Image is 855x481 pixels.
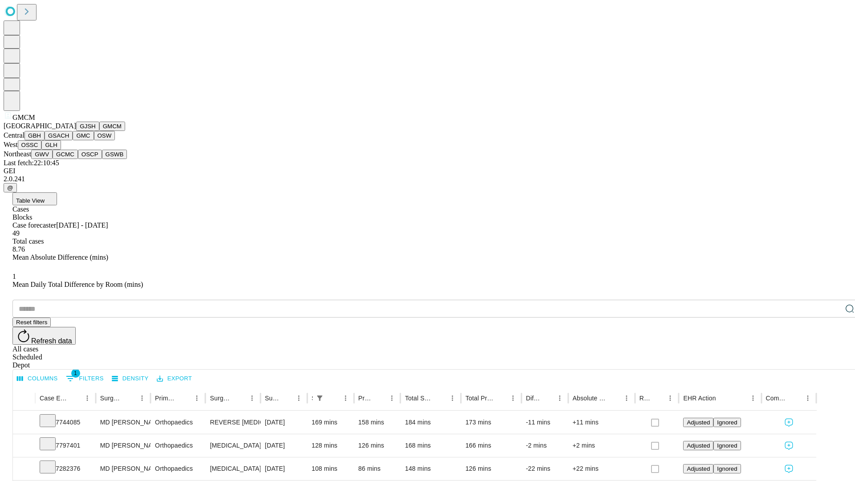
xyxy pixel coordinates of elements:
[358,395,373,402] div: Predicted In Room Duration
[717,419,737,426] span: Ignored
[178,392,191,404] button: Sort
[713,418,741,427] button: Ignored
[573,395,607,402] div: Absolute Difference
[12,281,143,288] span: Mean Daily Total Difference by Room (mins)
[405,411,456,434] div: 184 mins
[100,411,146,434] div: MD [PERSON_NAME] [PERSON_NAME]
[526,395,540,402] div: Difference
[717,465,737,472] span: Ignored
[620,392,633,404] button: Menu
[136,392,148,404] button: Menu
[210,411,256,434] div: REVERSE [MEDICAL_DATA]
[31,337,72,345] span: Refresh data
[465,411,517,434] div: 173 mins
[526,411,564,434] div: -11 mins
[4,167,851,175] div: GEI
[24,131,45,140] button: GBH
[17,415,31,431] button: Expand
[12,221,56,229] span: Case forecaster
[802,392,814,404] button: Menu
[683,441,713,450] button: Adjusted
[100,395,122,402] div: Surgeon Name
[94,131,115,140] button: OSW
[110,372,151,386] button: Density
[45,131,73,140] button: GSACH
[358,457,396,480] div: 86 mins
[766,395,788,402] div: Comments
[73,131,94,140] button: GMC
[265,395,279,402] div: Surgery Date
[210,434,256,457] div: [MEDICAL_DATA] [MEDICAL_DATA]
[15,372,60,386] button: Select columns
[56,221,108,229] span: [DATE] - [DATE]
[405,434,456,457] div: 168 mins
[246,392,258,404] button: Menu
[40,434,91,457] div: 7797401
[713,464,741,473] button: Ignored
[53,150,78,159] button: GCMC
[313,392,326,404] button: Show filters
[155,457,201,480] div: Orthopaedics
[12,237,44,245] span: Total cases
[507,392,519,404] button: Menu
[373,392,386,404] button: Sort
[12,192,57,205] button: Table View
[434,392,446,404] button: Sort
[386,392,398,404] button: Menu
[12,253,108,261] span: Mean Absolute Difference (mins)
[526,434,564,457] div: -2 mins
[293,392,305,404] button: Menu
[12,273,16,280] span: 1
[312,411,350,434] div: 169 mins
[99,122,125,131] button: GMCM
[210,395,232,402] div: Surgery Name
[7,184,13,191] span: @
[102,150,127,159] button: GSWB
[683,418,713,427] button: Adjusted
[40,395,68,402] div: Case Epic Id
[789,392,802,404] button: Sort
[4,183,17,192] button: @
[265,457,303,480] div: [DATE]
[64,371,106,386] button: Show filters
[191,392,203,404] button: Menu
[265,411,303,434] div: [DATE]
[40,411,91,434] div: 7744085
[12,114,35,121] span: GMCM
[4,122,76,130] span: [GEOGRAPHIC_DATA]
[12,318,51,327] button: Reset filters
[4,131,24,139] span: Central
[69,392,81,404] button: Sort
[465,434,517,457] div: 166 mins
[100,434,146,457] div: MD [PERSON_NAME] [PERSON_NAME]
[16,197,45,204] span: Table View
[16,319,47,326] span: Reset filters
[233,392,246,404] button: Sort
[12,229,20,237] span: 49
[683,464,713,473] button: Adjusted
[76,122,99,131] button: GJSH
[358,411,396,434] div: 158 mins
[664,392,676,404] button: Menu
[339,392,352,404] button: Menu
[313,392,326,404] div: 1 active filter
[155,372,194,386] button: Export
[12,245,25,253] span: 8.76
[573,411,631,434] div: +11 mins
[327,392,339,404] button: Sort
[4,150,31,158] span: Northeast
[155,411,201,434] div: Orthopaedics
[17,438,31,454] button: Expand
[405,457,456,480] div: 148 mins
[494,392,507,404] button: Sort
[747,392,759,404] button: Menu
[717,442,737,449] span: Ignored
[608,392,620,404] button: Sort
[81,392,94,404] button: Menu
[717,392,729,404] button: Sort
[31,150,53,159] button: GWV
[541,392,554,404] button: Sort
[12,327,76,345] button: Refresh data
[17,461,31,477] button: Expand
[465,457,517,480] div: 126 mins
